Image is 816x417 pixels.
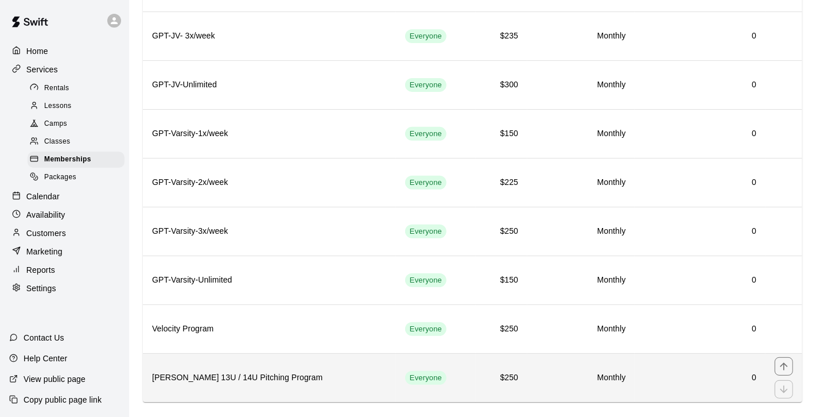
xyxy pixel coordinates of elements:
h6: $150 [485,128,518,140]
h6: $250 [485,225,518,238]
div: This membership is visible to all customers [405,78,446,92]
a: Lessons [28,97,129,115]
p: Help Center [24,353,67,364]
div: This membership is visible to all customers [405,371,446,385]
p: Calendar [26,191,60,202]
p: View public page [24,373,86,385]
h6: Monthly [537,176,625,189]
h6: Velocity Program [152,323,387,335]
h6: $225 [485,176,518,189]
button: move item up [775,357,793,376]
p: Settings [26,283,56,294]
p: Availability [26,209,65,221]
span: Everyone [405,31,446,42]
h6: Monthly [537,128,625,140]
h6: 0 [644,176,756,189]
a: Camps [28,115,129,133]
div: This membership is visible to all customers [405,29,446,43]
a: Settings [9,280,120,297]
h6: GPT-Varsity-2x/week [152,176,387,189]
span: Everyone [405,324,446,335]
a: Rentals [28,79,129,97]
span: Rentals [44,83,69,94]
p: Marketing [26,246,63,257]
a: Customers [9,225,120,242]
h6: Monthly [537,30,625,43]
h6: $250 [485,372,518,384]
p: Home [26,45,48,57]
span: Lessons [44,101,72,112]
h6: 0 [644,79,756,91]
span: Classes [44,136,70,148]
div: Classes [28,134,125,150]
h6: Monthly [537,79,625,91]
div: Camps [28,116,125,132]
p: Copy public page link [24,394,102,406]
h6: 0 [644,372,756,384]
a: Calendar [9,188,120,205]
h6: 0 [644,274,756,287]
h6: 0 [644,323,756,335]
div: Rentals [28,80,125,96]
a: Packages [28,169,129,187]
div: This membership is visible to all customers [405,273,446,287]
div: Lessons [28,98,125,114]
p: Customers [26,227,66,239]
span: Everyone [405,226,446,237]
span: Everyone [405,275,446,286]
div: This membership is visible to all customers [405,176,446,190]
h6: Monthly [537,274,625,287]
h6: Monthly [537,323,625,335]
h6: $150 [485,274,518,287]
h6: $235 [485,30,518,43]
h6: GPT-Varsity-1x/week [152,128,387,140]
a: Memberships [28,151,129,169]
h6: Monthly [537,372,625,384]
a: Home [9,43,120,60]
h6: GPT-Varsity-Unlimited [152,274,387,287]
h6: 0 [644,30,756,43]
a: Services [9,61,120,78]
h6: Monthly [537,225,625,238]
span: Everyone [405,80,446,91]
div: This membership is visible to all customers [405,225,446,238]
span: Everyone [405,373,446,384]
div: This membership is visible to all customers [405,127,446,141]
a: Marketing [9,243,120,260]
div: Packages [28,169,125,186]
a: Classes [28,133,129,151]
h6: 0 [644,128,756,140]
p: Reports [26,264,55,276]
h6: GPT-JV- 3x/week [152,30,387,43]
span: Everyone [405,129,446,140]
h6: $300 [485,79,518,91]
p: Services [26,64,58,75]
span: Packages [44,172,76,183]
h6: $250 [485,323,518,335]
div: Memberships [28,152,125,168]
h6: GPT-Varsity-3x/week [152,225,387,238]
span: Memberships [44,154,91,165]
span: Everyone [405,177,446,188]
h6: 0 [644,225,756,238]
p: Contact Us [24,332,64,343]
div: This membership is visible to all customers [405,322,446,336]
h6: GPT-JV-Unlimited [152,79,387,91]
a: Availability [9,206,120,223]
span: Camps [44,118,67,130]
h6: [PERSON_NAME] 13U / 14U Pitching Program [152,372,387,384]
a: Reports [9,261,120,279]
